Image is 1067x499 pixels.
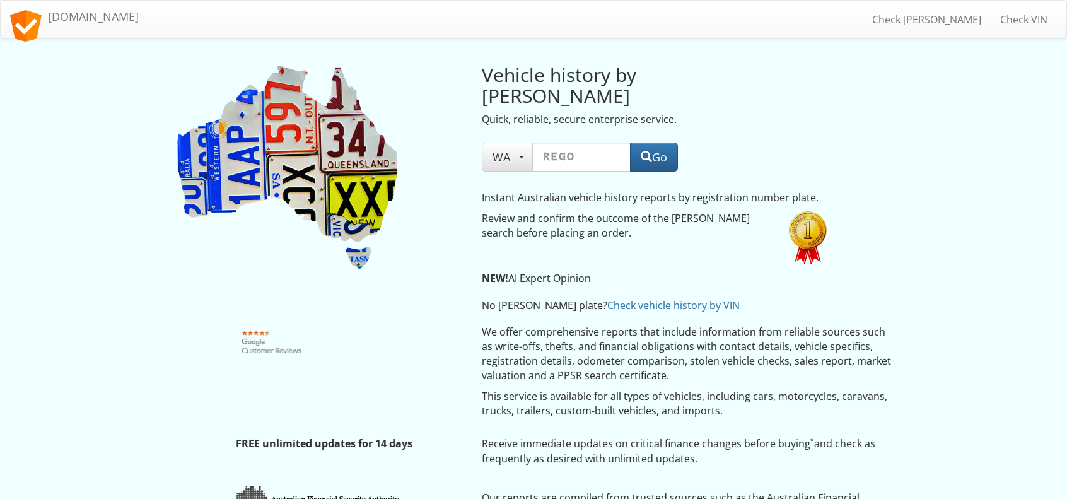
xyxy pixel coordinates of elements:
[1,1,148,32] a: [DOMAIN_NAME]
[482,271,832,286] p: AI Expert Opinion
[482,143,532,172] button: WA
[482,298,832,313] p: No [PERSON_NAME] plate?
[236,437,412,450] strong: FREE unlimited updates for 14 days
[789,211,827,265] img: 60xNx1st.png.pagespeed.ic.W35WbnTSpj.webp
[482,389,894,418] p: This service is available for all types of vehicles, including cars, motorcycles, caravans, truck...
[10,10,42,42] img: logo.svg
[482,64,771,106] h2: Vehicle history by [PERSON_NAME]
[482,211,771,240] p: Review and confirm the outcome of the [PERSON_NAME] search before placing an order.
[482,112,771,127] p: Quick, reliable, secure enterprise service.
[863,4,991,35] a: Check [PERSON_NAME]
[607,298,740,312] a: Check vehicle history by VIN
[630,143,678,172] button: Go
[482,437,894,466] p: Receive immediate updates on critical finance changes before buying and check as frequently as de...
[174,64,401,272] img: Rego Check
[532,143,631,172] input: Rego
[482,271,508,285] strong: NEW!
[236,325,308,359] img: Google customer reviews
[991,4,1057,35] a: Check VIN
[482,325,894,382] p: We offer comprehensive reports that include information from reliable sources such as write-offs,...
[493,150,522,165] span: WA
[482,191,832,205] p: Instant Australian vehicle history reports by registration number plate.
